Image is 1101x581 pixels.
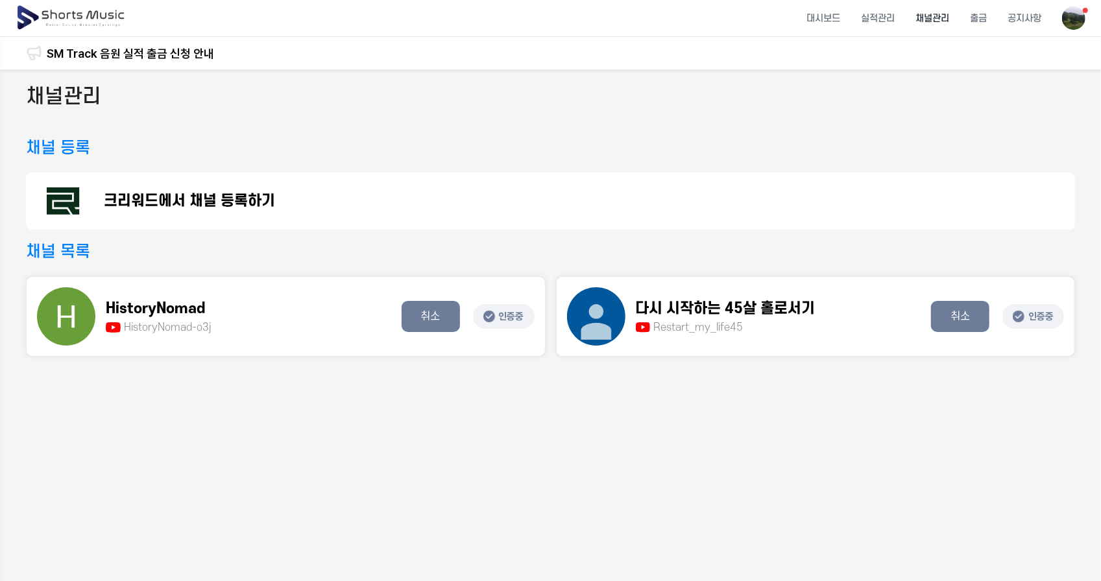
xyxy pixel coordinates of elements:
[960,1,997,36] a: 출금
[851,1,905,36] a: 실적관리
[26,82,101,112] h2: 채널관리
[1062,6,1085,30] img: 사용자 이미지
[473,304,535,329] p: 인증중
[931,301,989,332] button: 취소
[26,240,90,263] h3: 채널 목록
[636,298,816,320] p: 다시 시작하는 45살 홀로서기
[402,301,460,332] button: 취소
[37,287,391,346] a: HistoryNomad HistoryNomad-o3j
[106,298,212,320] p: HistoryNomad
[567,287,921,346] a: 다시 시작하는 45살 홀로서기 Restart_my_life45
[796,1,851,36] a: 대시보드
[905,1,960,36] a: 채널관리
[26,172,1075,230] a: 크리워드에서 채널 등록하기
[636,320,816,335] p: Restart_my_life45
[26,136,90,160] h3: 채널 등록
[1002,304,1064,329] p: 인증중
[47,45,214,62] a: SM Track 음원 실적 출금 신청 안내
[106,320,212,335] p: HistoryNomad-o3j
[104,193,275,209] p: 크리워드에서 채널 등록하기
[997,1,1052,36] a: 공지사항
[26,45,42,61] img: 알림 아이콘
